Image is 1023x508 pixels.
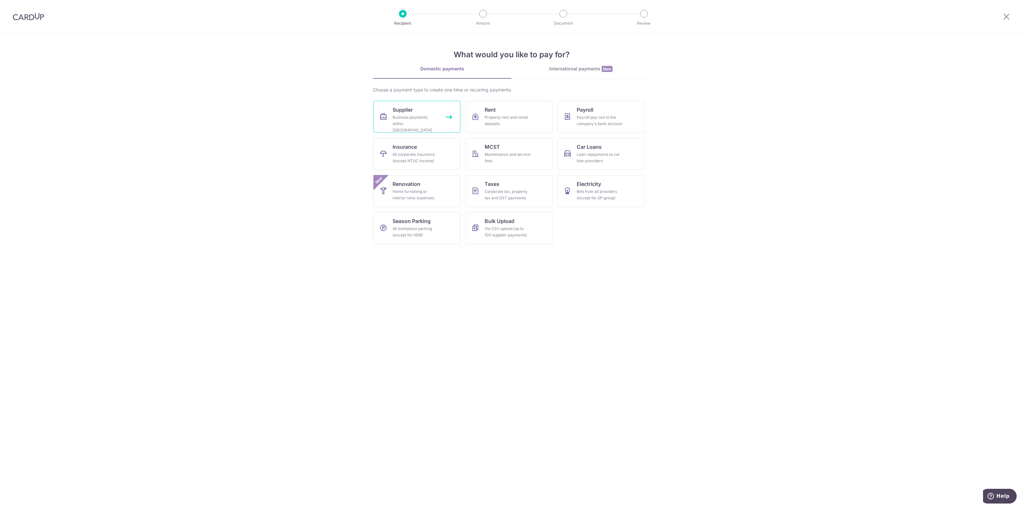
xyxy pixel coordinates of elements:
[577,106,593,114] span: Payroll
[577,180,601,188] span: Electricity
[558,101,644,133] a: PayrollPayroll pay-out to the company's bank account
[485,151,531,164] div: Maintenance and service fees
[373,175,460,207] a: RenovationHome furnishing or interior reno-expensesNew
[393,188,439,201] div: Home furnishing or interior reno-expenses
[393,217,431,225] span: Season Parking
[558,138,644,170] a: Car LoansLoan repayments to car loan providers
[379,20,426,27] p: Recipient
[485,106,496,114] span: Rent
[602,66,613,72] span: New
[373,66,511,72] div: Domestic payments
[485,143,500,151] span: MCST
[577,151,623,164] div: Loan repayments to car loan providers
[485,188,531,201] div: Corporate tax, property tax and GST payments
[465,212,552,244] a: Bulk UploadVia CSV upload (up to 100 supplier payments)
[373,138,460,170] a: InsuranceAll corporate insurance (except NTUC Income)
[393,114,439,133] div: Business payments within [GEOGRAPHIC_DATA]
[393,106,413,114] span: Supplier
[511,66,650,72] div: International payments
[485,226,531,238] div: Via CSV upload (up to 100 supplier payments)
[577,188,623,201] div: Bills from all providers (except for SP group)
[373,101,460,133] a: SupplierBusiness payments within [GEOGRAPHIC_DATA]
[13,4,27,10] span: Help
[465,175,552,207] a: TaxesCorporate tax, property tax and GST payments
[540,20,587,27] p: Document
[373,49,650,60] h4: What would you like to pay for?
[393,143,417,151] span: Insurance
[485,180,499,188] span: Taxes
[577,114,623,127] div: Payroll pay-out to the company's bank account
[558,175,644,207] a: ElectricityBills from all providers (except for SP group)
[465,101,552,133] a: RentProperty rent and rental deposits
[465,138,552,170] a: MCSTMaintenance and service fees
[983,489,1017,505] iframe: Opens a widget where you can find more information
[393,226,439,238] div: All workplace parking (except for HDB)
[459,20,507,27] p: Amount
[620,20,668,27] p: Review
[393,151,439,164] div: All corporate insurance (except NTUC Income)
[577,143,602,151] span: Car Loans
[393,180,420,188] span: Renovation
[485,114,531,127] div: Property rent and rental deposits
[373,87,650,93] div: Choose a payment type to create one-time or recurring payments.
[373,212,460,244] a: Season ParkingAll workplace parking (except for HDB)
[13,13,44,20] img: CardUp
[485,217,514,225] span: Bulk Upload
[374,175,384,186] span: New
